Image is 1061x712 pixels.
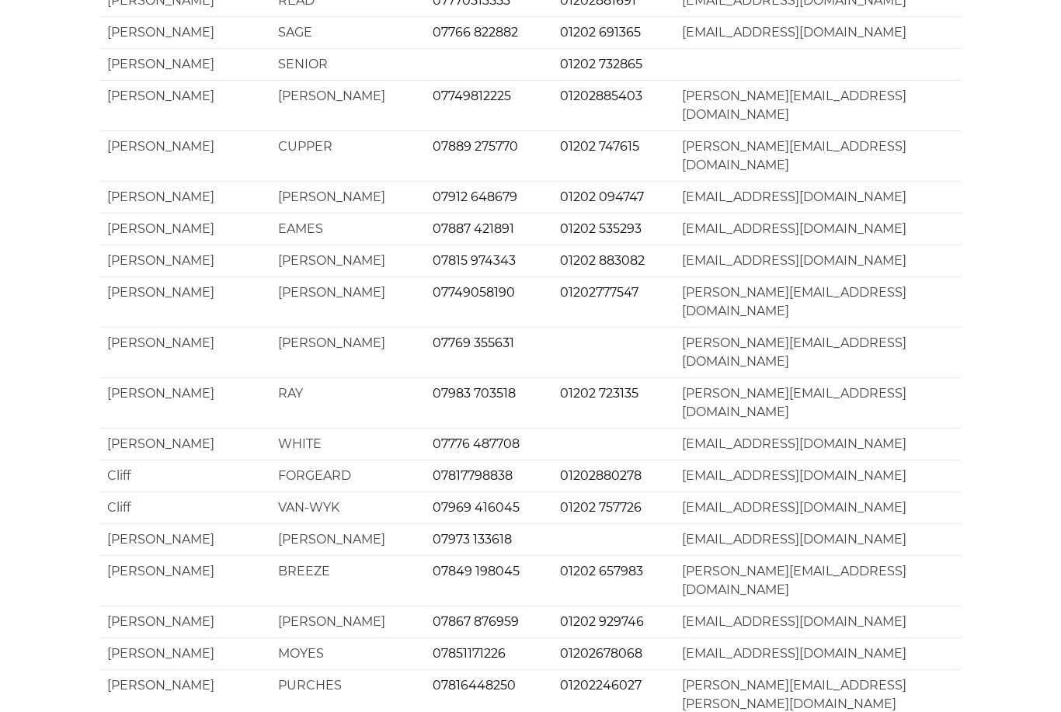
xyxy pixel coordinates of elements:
a: 01202777547 [560,285,638,300]
td: MOYES [270,637,424,669]
a: 07889 275770 [433,139,518,154]
a: 01202 691365 [560,25,641,40]
td: [PERSON_NAME] [270,181,424,213]
td: [EMAIL_ADDRESS][DOMAIN_NAME] [674,213,962,245]
td: [PERSON_NAME] [99,637,270,669]
td: [PERSON_NAME] [99,428,270,460]
a: 01202 747615 [560,139,639,154]
td: SAGE [270,16,424,48]
a: 07912 648679 [433,189,517,204]
td: CUPPER [270,130,424,181]
td: [PERSON_NAME] [99,48,270,80]
td: [EMAIL_ADDRESS][DOMAIN_NAME] [674,245,962,276]
td: [PERSON_NAME][EMAIL_ADDRESS][DOMAIN_NAME] [674,130,962,181]
td: [PERSON_NAME] [99,213,270,245]
td: [EMAIL_ADDRESS][DOMAIN_NAME] [674,16,962,48]
a: 07769 355631 [433,335,514,350]
a: 07749058190 [433,285,515,300]
a: 01202678068 [560,646,642,661]
a: 07887 421891 [433,221,514,236]
td: [PERSON_NAME] [99,523,270,555]
a: 07973 133618 [433,532,512,547]
td: [PERSON_NAME][EMAIL_ADDRESS][DOMAIN_NAME] [674,276,962,327]
td: [PERSON_NAME] [99,555,270,606]
td: SENIOR [270,48,424,80]
a: 01202 535293 [560,221,642,236]
a: 07776 487708 [433,436,520,451]
td: [PERSON_NAME] [99,181,270,213]
a: 07983 703518 [433,386,516,401]
td: [PERSON_NAME][EMAIL_ADDRESS][DOMAIN_NAME] [674,555,962,606]
td: Cliff [99,491,270,523]
a: 01202246027 [560,678,642,693]
a: 07867 876959 [433,614,519,629]
a: 07851171226 [433,646,506,661]
td: [PERSON_NAME] [270,327,424,377]
td: [EMAIL_ADDRESS][DOMAIN_NAME] [674,491,962,523]
td: FORGEARD [270,460,424,491]
td: [EMAIL_ADDRESS][DOMAIN_NAME] [674,428,962,460]
td: BREEZE [270,555,424,606]
td: [PERSON_NAME] [99,16,270,48]
td: [EMAIL_ADDRESS][DOMAIN_NAME] [674,637,962,669]
a: 01202 723135 [560,386,638,401]
td: [PERSON_NAME] [99,327,270,377]
a: 07815 974343 [433,253,516,268]
a: 07849 198045 [433,564,520,578]
td: [PERSON_NAME] [270,276,424,327]
a: 01202 094747 [560,189,644,204]
td: [PERSON_NAME] [270,523,424,555]
td: [PERSON_NAME] [270,245,424,276]
a: 07969 416045 [433,500,520,515]
a: 01202 929746 [560,614,644,629]
td: EAMES [270,213,424,245]
td: [EMAIL_ADDRESS][DOMAIN_NAME] [674,460,962,491]
a: 01202885403 [560,89,642,103]
a: 07749812225 [433,89,511,103]
a: 01202 732865 [560,57,642,71]
td: [PERSON_NAME] [270,80,424,130]
td: [PERSON_NAME][EMAIL_ADDRESS][DOMAIN_NAME] [674,327,962,377]
td: [EMAIL_ADDRESS][DOMAIN_NAME] [674,181,962,213]
td: [PERSON_NAME] [99,130,270,181]
td: RAY [270,377,424,428]
td: [EMAIL_ADDRESS][DOMAIN_NAME] [674,523,962,555]
td: [PERSON_NAME][EMAIL_ADDRESS][DOMAIN_NAME] [674,80,962,130]
a: 01202880278 [560,468,642,483]
a: 01202 757726 [560,500,642,515]
a: 07766 822882 [433,25,518,40]
td: [PERSON_NAME] [99,80,270,130]
td: [PERSON_NAME] [270,606,424,637]
a: 07816448250 [433,678,516,693]
td: [EMAIL_ADDRESS][DOMAIN_NAME] [674,606,962,637]
td: [PERSON_NAME] [99,245,270,276]
a: 01202 883082 [560,253,645,268]
td: [PERSON_NAME][EMAIL_ADDRESS][DOMAIN_NAME] [674,377,962,428]
a: 01202 657983 [560,564,643,578]
td: VAN-WYK [270,491,424,523]
td: [PERSON_NAME] [99,377,270,428]
td: [PERSON_NAME] [99,606,270,637]
td: WHITE [270,428,424,460]
td: [PERSON_NAME] [99,276,270,327]
a: 07817798838 [433,468,513,483]
td: Cliff [99,460,270,491]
